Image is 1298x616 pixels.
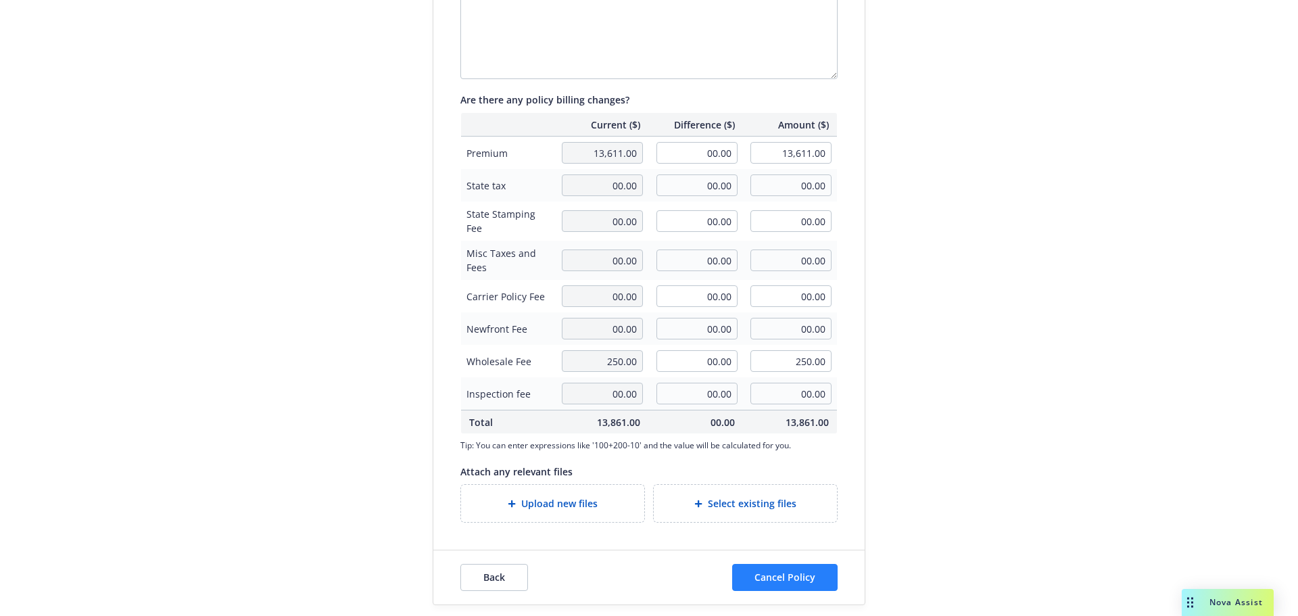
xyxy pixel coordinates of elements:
[653,484,838,523] div: Select existing files
[466,179,548,193] span: State tax
[466,387,548,401] span: Inspection fee
[460,465,573,478] span: Attach any relevant files
[656,118,735,132] span: Difference ($)
[1209,596,1263,608] span: Nova Assist
[483,571,505,584] span: Back
[466,207,548,235] span: State Stamping Fee
[460,484,645,523] div: Upload new files
[466,322,548,336] span: Newfront Fee
[521,496,598,511] span: Upload new files
[656,415,735,429] span: 00.00
[732,564,838,591] button: Cancel Policy
[469,415,546,429] span: Total
[466,146,548,160] span: Premium
[708,496,796,511] span: Select existing files
[562,415,640,429] span: 13,861.00
[460,440,838,451] span: Tip: You can enter expressions like '100+200-10' and the value will be calculated for you.
[466,246,548,275] span: Misc Taxes and Fees
[751,118,830,132] span: Amount ($)
[466,289,548,304] span: Carrier Policy Fee
[751,415,830,429] span: 13,861.00
[562,118,640,132] span: Current ($)
[1182,589,1274,616] button: Nova Assist
[1182,589,1199,616] div: Drag to move
[754,571,815,584] span: Cancel Policy
[466,354,548,369] span: Wholesale Fee
[460,93,629,106] span: Are there any policy billing changes?
[460,564,528,591] button: Back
